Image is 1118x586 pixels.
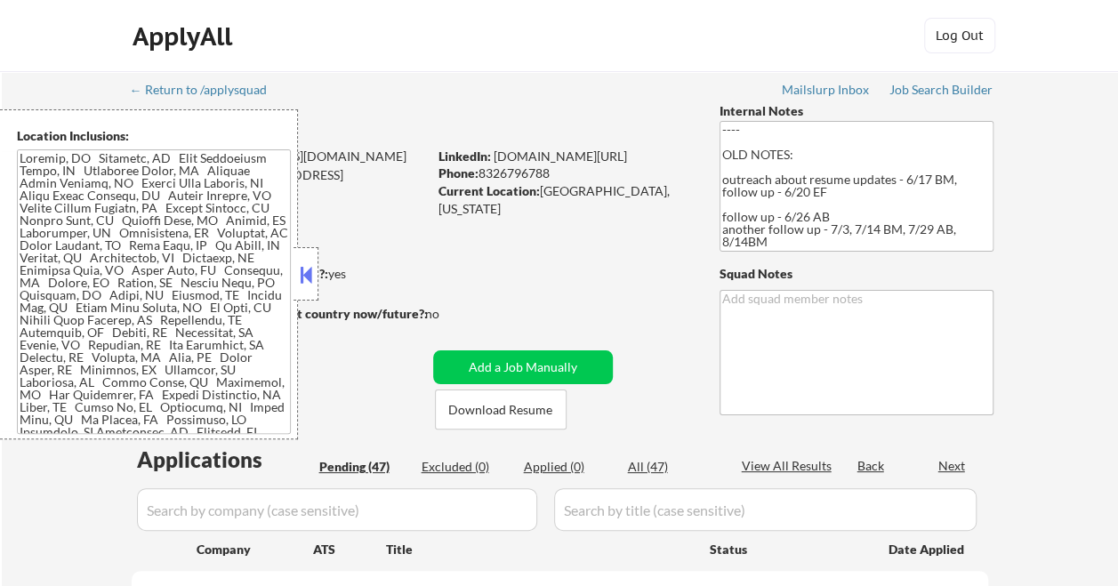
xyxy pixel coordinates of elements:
[197,541,313,558] div: Company
[137,488,537,531] input: Search by company (case sensitive)
[554,488,977,531] input: Search by title (case sensitive)
[628,458,717,476] div: All (47)
[720,265,993,283] div: Squad Notes
[857,457,886,475] div: Back
[889,84,993,96] div: Job Search Builder
[742,457,837,475] div: View All Results
[889,541,967,558] div: Date Applied
[782,83,871,100] a: Mailslurp Inbox
[435,389,567,429] button: Download Resume
[438,182,690,217] div: [GEOGRAPHIC_DATA], [US_STATE]
[17,127,291,145] div: Location Inclusions:
[889,83,993,100] a: Job Search Builder
[494,149,627,164] a: [DOMAIN_NAME][URL]
[438,183,540,198] strong: Current Location:
[924,18,995,53] button: Log Out
[130,83,284,100] a: ← Return to /applysquad
[438,165,690,182] div: 8326796788
[137,449,313,470] div: Applications
[782,84,871,96] div: Mailslurp Inbox
[938,457,967,475] div: Next
[433,350,613,384] button: Add a Job Manually
[710,533,863,565] div: Status
[422,458,511,476] div: Excluded (0)
[386,541,693,558] div: Title
[425,305,476,323] div: no
[720,102,993,120] div: Internal Notes
[313,541,386,558] div: ATS
[130,84,284,96] div: ← Return to /applysquad
[438,149,491,164] strong: LinkedIn:
[319,458,408,476] div: Pending (47)
[133,21,237,52] div: ApplyAll
[524,458,613,476] div: Applied (0)
[438,165,479,181] strong: Phone:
